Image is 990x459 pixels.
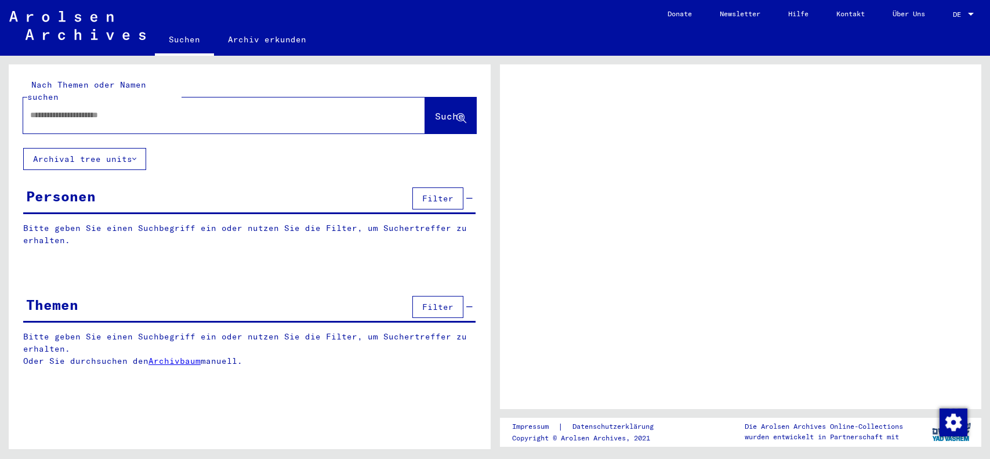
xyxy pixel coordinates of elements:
[940,409,967,436] img: Zustimmung ändern
[425,97,476,133] button: Suche
[26,186,96,207] div: Personen
[939,408,967,436] div: Zustimmung ändern
[745,421,903,432] p: Die Arolsen Archives Online-Collections
[930,417,973,446] img: yv_logo.png
[563,421,668,433] a: Datenschutzerklärung
[412,296,463,318] button: Filter
[512,421,558,433] a: Impressum
[422,193,454,204] span: Filter
[27,79,146,102] mat-label: Nach Themen oder Namen suchen
[23,148,146,170] button: Archival tree units
[953,10,966,19] span: DE
[26,294,78,315] div: Themen
[9,11,146,40] img: Arolsen_neg.svg
[435,110,464,122] span: Suche
[512,421,668,433] div: |
[23,331,476,367] p: Bitte geben Sie einen Suchbegriff ein oder nutzen Sie die Filter, um Suchertreffer zu erhalten. O...
[412,187,463,209] button: Filter
[148,356,201,366] a: Archivbaum
[214,26,320,53] a: Archiv erkunden
[745,432,903,442] p: wurden entwickelt in Partnerschaft mit
[422,302,454,312] span: Filter
[155,26,214,56] a: Suchen
[23,222,476,247] p: Bitte geben Sie einen Suchbegriff ein oder nutzen Sie die Filter, um Suchertreffer zu erhalten.
[512,433,668,443] p: Copyright © Arolsen Archives, 2021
